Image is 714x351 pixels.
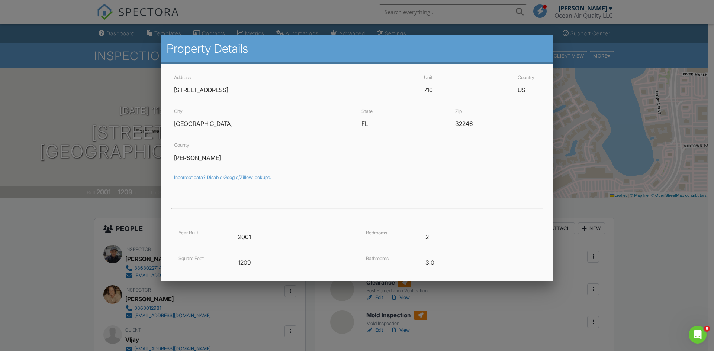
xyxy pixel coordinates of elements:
label: Bathrooms [366,256,389,261]
iframe: Intercom live chat [689,326,707,344]
h2: Property Details [167,41,547,56]
label: County [174,142,189,148]
div: Incorrect data? Disable Google/Zillow lookups. [174,175,540,181]
label: Year Built [178,230,198,235]
label: State [361,108,373,114]
label: Zip [455,108,462,114]
label: Square Feet [178,256,204,261]
label: Bedrooms [366,230,387,235]
span: 8 [704,326,710,332]
label: Country [518,75,534,80]
label: City [174,108,183,114]
label: Unit [424,75,432,80]
label: Address [174,75,191,80]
